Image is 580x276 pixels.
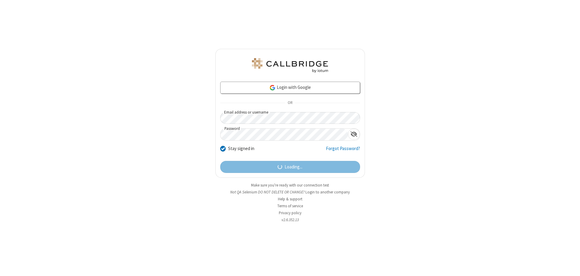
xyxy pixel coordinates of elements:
span: Loading... [285,164,302,171]
li: v2.6.352.13 [215,217,365,223]
img: google-icon.png [269,84,276,91]
a: Help & support [278,196,302,202]
button: Loading... [220,161,360,173]
button: Login to another company [305,189,350,195]
a: Forgot Password? [326,145,360,157]
div: Show password [348,129,360,140]
li: Not QA Selenium DO NOT DELETE OR CHANGE? [215,189,365,195]
input: Email address or username [220,112,360,124]
span: OR [285,99,295,107]
a: Make sure you're ready with our connection test [251,183,329,188]
a: Terms of service [277,203,303,209]
label: Stay signed in [228,145,254,152]
input: Password [221,129,348,140]
img: QA Selenium DO NOT DELETE OR CHANGE [251,58,329,73]
a: Login with Google [220,82,360,94]
iframe: Chat [565,260,575,272]
a: Privacy policy [279,210,301,215]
